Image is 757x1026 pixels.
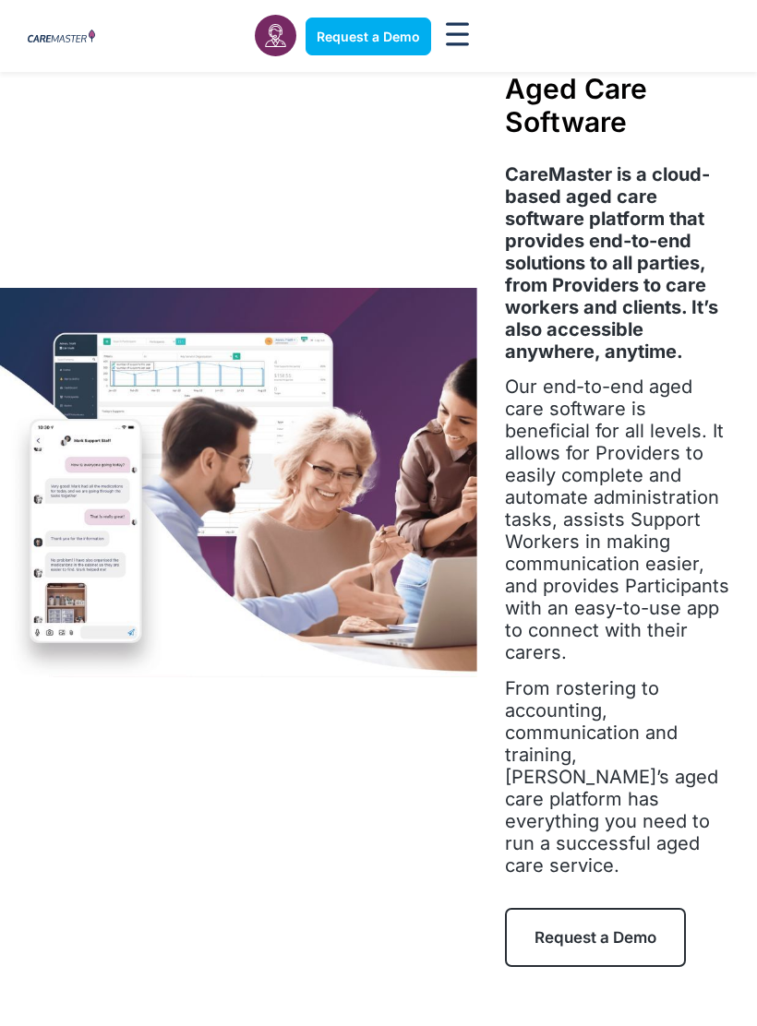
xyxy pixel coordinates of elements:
[440,17,475,56] div: Menu Toggle
[306,18,431,55] a: Request a Demo
[505,163,718,363] strong: CareMaster is a cloud-based aged care software platform that provides end-to-end solutions to all...
[505,376,729,663] span: Our end-to-end aged care software is beneficial for all levels. It allows for Providers to easily...
[28,30,95,44] img: CareMaster Logo
[505,908,686,967] a: Request a Demo
[505,72,729,138] h1: Aged Care Software
[317,29,420,44] span: Request a Demo
[535,928,656,947] span: Request a Demo
[505,677,718,877] span: From rostering to accounting, communication and training, [PERSON_NAME]’s aged care platform has ...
